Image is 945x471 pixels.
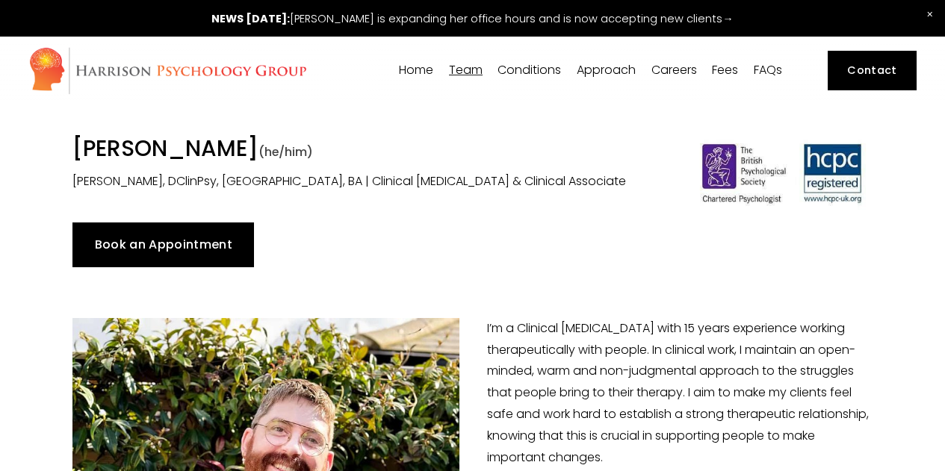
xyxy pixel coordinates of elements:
[449,63,483,78] a: folder dropdown
[577,64,636,76] span: Approach
[651,63,697,78] a: Careers
[258,143,313,160] span: (he/him)
[712,63,738,78] a: Fees
[28,46,307,95] img: Harrison Psychology Group
[72,171,666,193] p: [PERSON_NAME], DClinPsy, [GEOGRAPHIC_DATA], BA | Clinical [MEDICAL_DATA] & Clinical Associate
[72,135,666,166] h1: [PERSON_NAME]
[498,63,561,78] a: folder dropdown
[72,222,254,267] a: Book an Appointment
[399,63,433,78] a: Home
[498,64,561,76] span: Conditions
[754,63,782,78] a: FAQs
[449,64,483,76] span: Team
[577,63,636,78] a: folder dropdown
[828,51,917,90] a: Contact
